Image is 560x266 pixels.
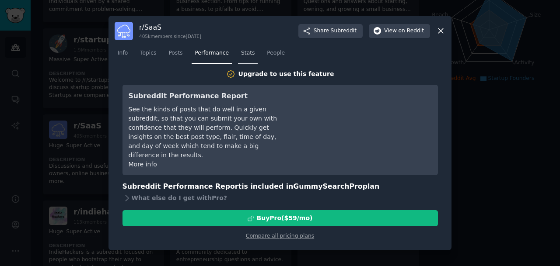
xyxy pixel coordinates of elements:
[238,46,258,64] a: Stats
[118,49,128,57] span: Info
[129,91,288,102] h3: Subreddit Performance Report
[241,49,255,57] span: Stats
[129,105,288,160] div: See the kinds of posts that do well in a given subreddit, so that you can submit your own with co...
[298,24,363,38] button: ShareSubreddit
[122,192,438,204] div: What else do I get with Pro ?
[293,182,362,190] span: GummySearch Pro
[129,161,157,168] a: More info
[331,27,357,35] span: Subreddit
[139,33,201,39] div: 405k members since [DATE]
[115,22,133,40] img: SaaS
[122,210,438,226] button: BuyPro($59/mo)
[115,46,131,64] a: Info
[139,23,201,32] h3: r/ SaaS
[165,46,185,64] a: Posts
[238,69,334,79] div: Upgrade to use this feature
[140,49,156,57] span: Topics
[257,214,313,223] div: Buy Pro ($ 59 /mo )
[301,91,432,156] iframe: YouTube video player
[168,49,182,57] span: Posts
[369,24,430,38] button: Viewon Reddit
[314,27,357,35] span: Share
[192,46,232,64] a: Performance
[384,27,424,35] span: View
[264,46,288,64] a: People
[122,181,438,192] h3: Subreddit Performance Report is included in plan
[399,27,424,35] span: on Reddit
[267,49,285,57] span: People
[246,233,314,239] a: Compare all pricing plans
[195,49,229,57] span: Performance
[137,46,159,64] a: Topics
